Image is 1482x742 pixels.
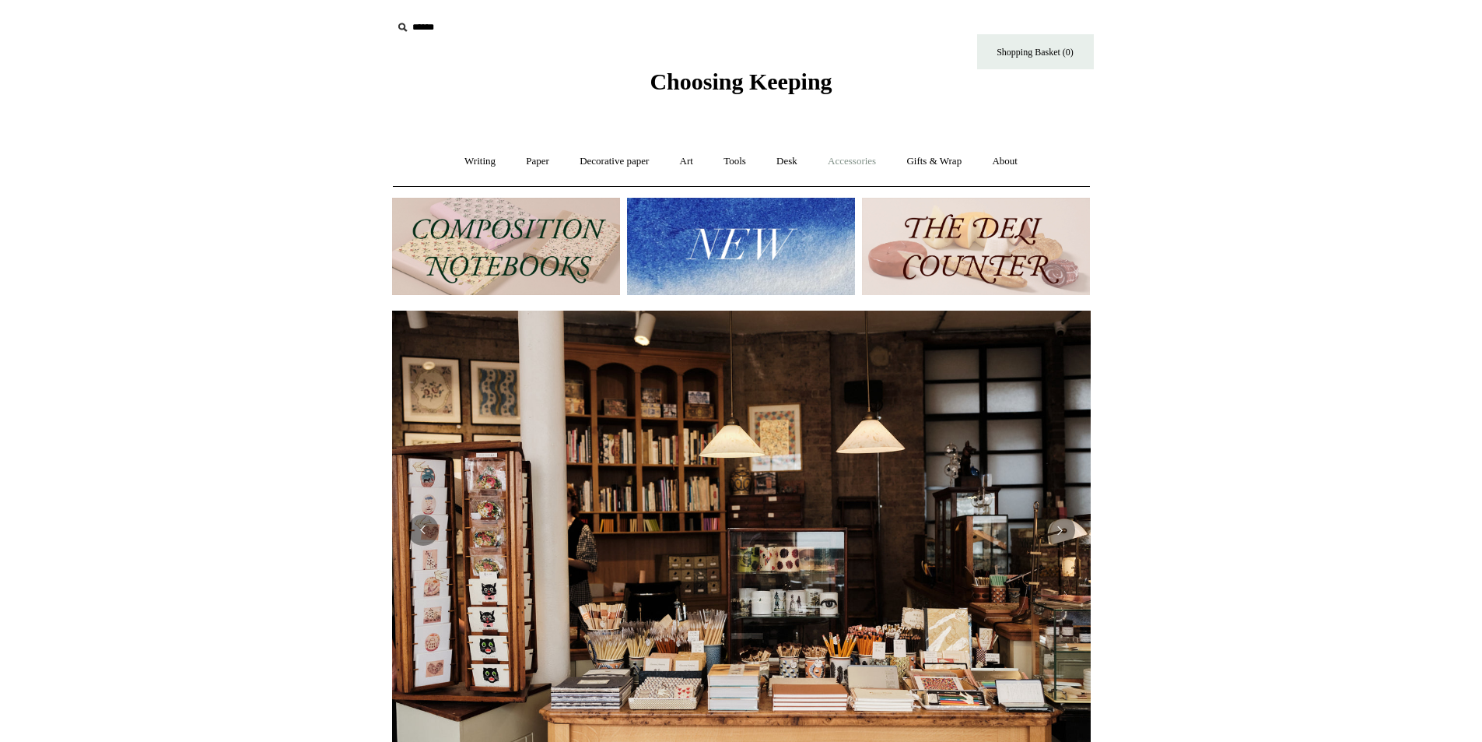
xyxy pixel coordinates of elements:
a: Gifts & Wrap [892,141,976,182]
a: Decorative paper [566,141,663,182]
a: About [978,141,1032,182]
img: 202302 Composition ledgers.jpg__PID:69722ee6-fa44-49dd-a067-31375e5d54ec [392,198,620,295]
a: Paper [512,141,563,182]
a: Shopping Basket (0) [977,34,1094,69]
a: Accessories [814,141,890,182]
button: Previous [408,515,439,546]
a: Writing [450,141,510,182]
img: New.jpg__PID:f73bdf93-380a-4a35-bcfe-7823039498e1 [627,198,855,295]
a: Choosing Keeping [650,81,832,92]
img: The Deli Counter [862,198,1090,295]
button: Next [1044,515,1075,546]
a: Desk [762,141,811,182]
span: Choosing Keeping [650,69,832,94]
a: Art [666,141,707,182]
a: Tools [709,141,760,182]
